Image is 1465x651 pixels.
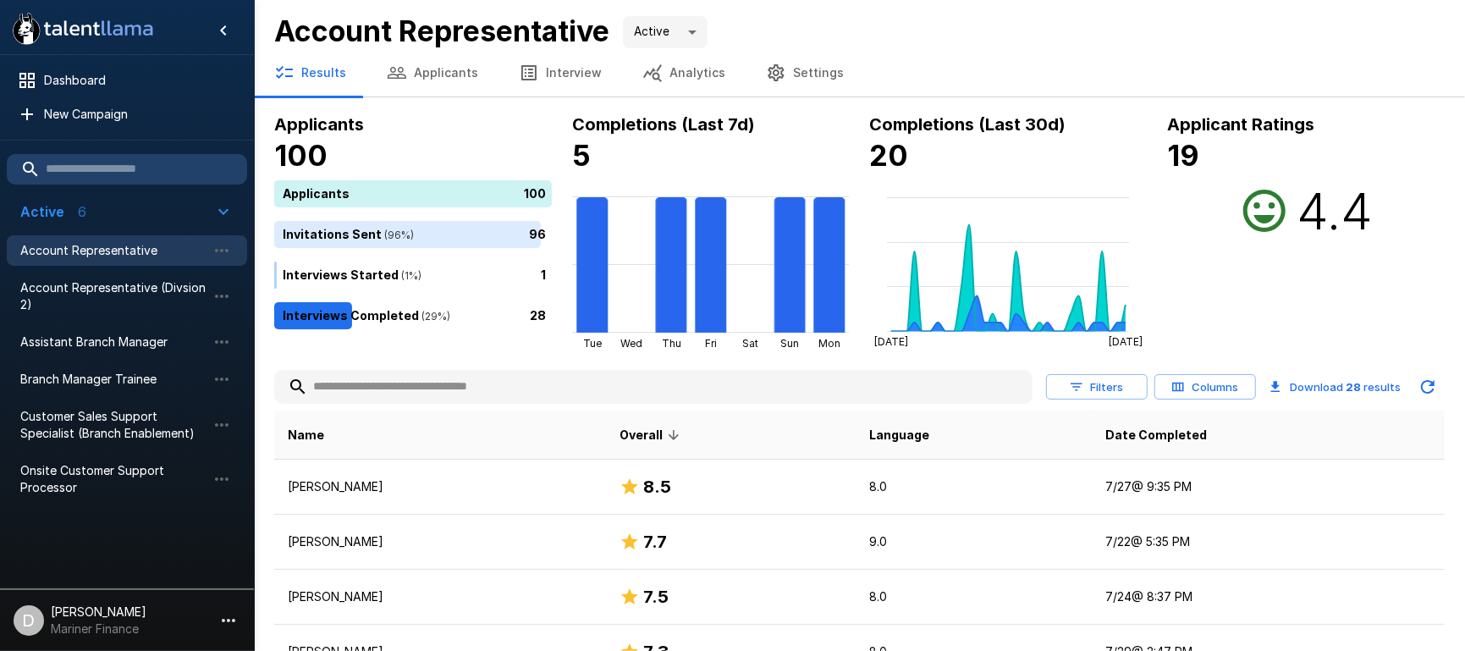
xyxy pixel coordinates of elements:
b: Completions (Last 30d) [870,114,1066,135]
span: Language [869,425,929,445]
h6: 8.5 [643,473,671,500]
span: Name [288,425,324,445]
tspan: Sun [780,337,799,350]
p: 96 [529,225,546,243]
button: Columns [1154,374,1256,400]
h6: 7.7 [643,528,667,555]
p: [PERSON_NAME] [288,533,592,550]
tspan: Mon [818,337,840,350]
div: Active [623,16,708,48]
td: 7/27 @ 9:35 PM [1092,460,1445,515]
h2: 4.4 [1297,180,1373,241]
button: Filters [1046,374,1148,400]
p: 8.0 [869,588,1078,605]
button: Applicants [366,49,498,97]
tspan: [DATE] [1109,336,1143,349]
p: [PERSON_NAME] [288,478,592,495]
b: Applicant Ratings [1167,114,1314,135]
tspan: Sat [742,337,758,350]
b: 5 [572,138,591,173]
span: Overall [620,425,685,445]
p: 100 [524,185,546,202]
b: 28 [1346,380,1361,394]
tspan: Fri [705,337,717,350]
tspan: [DATE] [874,336,908,349]
td: 7/24 @ 8:37 PM [1092,570,1445,625]
button: Results [254,49,366,97]
p: 1 [541,266,546,284]
b: Account Representative [274,14,609,48]
tspan: Tue [582,337,601,350]
td: 7/22 @ 5:35 PM [1092,515,1445,570]
b: Completions (Last 7d) [572,114,755,135]
button: Settings [746,49,864,97]
button: Download 28 results [1263,370,1407,404]
p: 28 [530,306,546,324]
b: 19 [1167,138,1199,173]
p: 8.0 [869,478,1078,495]
b: 100 [274,138,328,173]
b: 20 [870,138,909,173]
h6: 7.5 [643,583,669,610]
button: Interview [498,49,622,97]
span: Date Completed [1105,425,1207,445]
b: Applicants [274,114,364,135]
button: Updated Today - 9:51 AM [1411,370,1445,404]
tspan: Thu [661,337,680,350]
tspan: Wed [620,337,642,350]
button: Analytics [622,49,746,97]
p: 9.0 [869,533,1078,550]
p: [PERSON_NAME] [288,588,592,605]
